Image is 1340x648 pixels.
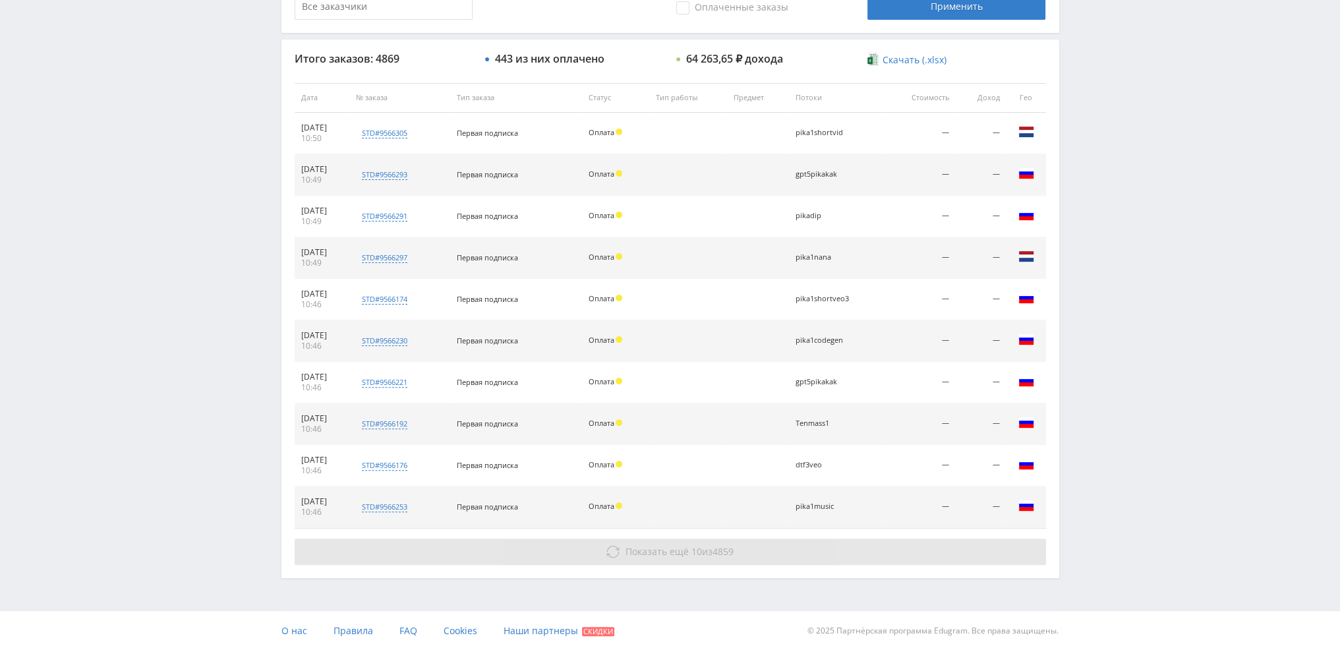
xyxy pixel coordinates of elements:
div: Tenmass1 [796,419,855,428]
th: Тип работы [649,83,727,113]
div: 10:49 [301,216,343,227]
div: 10:46 [301,507,343,517]
span: Наши партнеры [504,624,578,637]
span: Скидки [582,627,614,636]
div: [DATE] [301,123,343,133]
div: std#9566174 [362,294,407,305]
th: Предмет [727,83,789,113]
td: — [883,113,955,154]
td: — [883,320,955,362]
div: 10:49 [301,258,343,268]
span: Холд [616,419,622,426]
div: 10:46 [301,465,343,476]
span: Холд [616,336,622,343]
span: из [626,545,734,558]
div: [DATE] [301,455,343,465]
img: rus.png [1018,290,1034,306]
span: Правила [334,624,373,637]
img: nld.png [1018,124,1034,140]
img: rus.png [1018,332,1034,347]
th: № заказа [349,83,450,113]
div: Итого заказов: 4869 [295,53,473,65]
span: FAQ [399,624,417,637]
span: Холд [616,502,622,509]
div: pika1codegen [796,336,855,345]
span: Оплата [588,127,614,137]
div: [DATE] [301,413,343,424]
a: Скачать (.xlsx) [867,53,947,67]
span: Холд [616,295,622,301]
span: Холд [616,461,622,467]
span: Холд [616,212,622,218]
span: Первая подписка [456,419,517,428]
span: Первая подписка [456,460,517,470]
div: [DATE] [301,496,343,507]
div: pika1nana [796,253,855,262]
div: 10:46 [301,341,343,351]
th: Гео [1006,83,1046,113]
span: Первая подписка [456,211,517,221]
td: — [883,403,955,445]
div: pikadip [796,212,855,220]
span: Первая подписка [456,294,517,304]
div: 443 из них оплачено [495,53,604,65]
img: rus.png [1018,456,1034,472]
td: — [956,403,1006,445]
img: xlsx [867,53,879,66]
span: Первая подписка [456,502,517,512]
td: — [956,237,1006,279]
img: rus.png [1018,415,1034,430]
span: Первая подписка [456,377,517,387]
div: dtf3veo [796,461,855,469]
td: — [883,154,955,196]
span: Оплата [588,293,614,303]
th: Дата [295,83,350,113]
span: Оплата [588,418,614,428]
div: 10:50 [301,133,343,144]
span: Первая подписка [456,336,517,345]
div: 10:46 [301,299,343,310]
th: Потоки [789,83,884,113]
div: std#9566221 [362,377,407,388]
th: Тип заказа [450,83,581,113]
td: — [956,113,1006,154]
div: std#9566297 [362,252,407,263]
span: Холд [616,170,622,177]
span: Холд [616,129,622,135]
button: Показать ещё 10из4859 [295,539,1046,565]
span: 10 [691,545,702,558]
td: — [956,486,1006,528]
span: Первая подписка [456,128,517,138]
div: std#9566293 [362,169,407,180]
td: — [956,320,1006,362]
td: — [956,445,1006,486]
span: Оплата [588,459,614,469]
img: rus.png [1018,373,1034,389]
span: Cookies [444,624,477,637]
div: pika1shortveo3 [796,295,855,303]
td: — [883,279,955,320]
span: Оплата [588,252,614,262]
td: — [883,445,955,486]
div: [DATE] [301,164,343,175]
div: std#9566192 [362,419,407,429]
span: Оплата [588,335,614,345]
span: 4859 [713,545,734,558]
span: Оплата [588,210,614,220]
div: 10:46 [301,424,343,434]
span: Оплата [588,169,614,179]
th: Статус [581,83,649,113]
td: — [956,196,1006,237]
div: std#9566291 [362,211,407,221]
div: pika1music [796,502,855,511]
span: Холд [616,378,622,384]
span: Показать ещё [626,545,689,558]
div: [DATE] [301,206,343,216]
td: — [883,362,955,403]
span: Первая подписка [456,252,517,262]
div: std#9566253 [362,502,407,512]
div: gpt5pikakak [796,378,855,386]
div: [DATE] [301,330,343,341]
span: Оплата [588,501,614,511]
div: std#9566176 [362,460,407,471]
